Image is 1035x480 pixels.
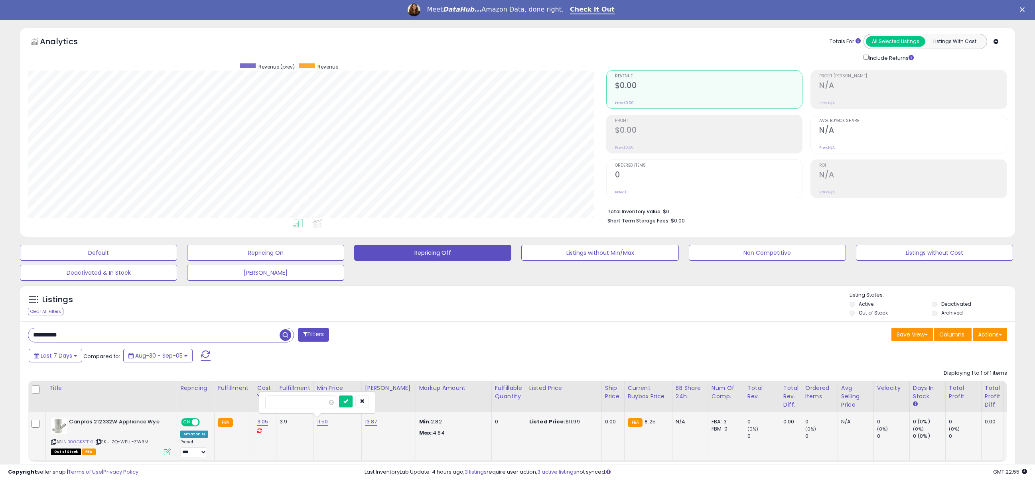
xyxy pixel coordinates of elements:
div: Listed Price [529,384,598,392]
div: 3.9 [280,418,308,425]
div: 0 [805,418,838,425]
a: Check It Out [570,6,615,14]
button: Deactivated & In Stock [20,265,177,281]
button: Listings without Min/Max [521,245,678,261]
small: Prev: N/A [819,145,835,150]
li: $0 [607,206,1001,216]
span: OFF [199,419,211,426]
div: Total Profit Diff. [985,384,1000,409]
div: Num of Comp. [712,384,741,401]
b: Listed Price: [529,418,566,425]
button: Default [20,245,177,261]
span: FBA [82,449,96,455]
a: 3 listings [465,468,487,476]
strong: Copyright [8,468,37,476]
div: Displaying 1 to 1 of 1 items [944,370,1007,377]
h2: $0.00 [615,81,802,92]
h2: N/A [819,81,1007,92]
strong: Min: [419,418,431,425]
div: Ship Price [605,384,621,401]
div: 0.00 [605,418,618,425]
small: (0%) [877,426,888,432]
a: 3.05 [257,418,268,426]
div: FBM: 0 [712,425,738,433]
button: Columns [934,328,972,341]
div: 0 [949,433,981,440]
div: Include Returns [858,53,923,62]
div: Fulfillment Cost [280,384,310,401]
div: Close [1020,7,1028,12]
div: FBA: 3 [712,418,738,425]
small: Prev: N/A [819,100,835,105]
button: Last 7 Days [29,349,82,362]
div: 0 [495,418,520,425]
button: Listings without Cost [856,245,1013,261]
div: seller snap | | [8,468,138,476]
h2: N/A [819,170,1007,181]
h5: Listings [42,294,73,305]
img: Profile image for Georgie [408,4,420,16]
div: Min Price [317,384,358,392]
div: 0 (0%) [913,433,945,440]
label: Active [859,301,873,307]
div: 0.00 [985,418,998,425]
b: Canplas 212332W Appliance Wye [69,418,166,428]
h5: Analytics [40,36,93,49]
p: 4.84 [419,429,485,437]
span: $0.00 [671,217,685,224]
small: Prev: 0 [615,190,626,195]
small: Prev: $0.00 [615,100,634,105]
div: 0.00 [783,418,796,425]
span: ON [182,419,192,426]
a: 11.50 [317,418,328,426]
b: Short Term Storage Fees: [607,217,670,224]
button: All Selected Listings [866,36,925,47]
div: Totals For [830,38,861,45]
div: Amazon AI [180,431,208,438]
small: (0%) [805,426,816,432]
span: | SKU: ZQ-WPUI-ZW3M [95,439,148,445]
button: Repricing On [187,245,344,261]
span: 8.25 [645,418,656,425]
span: 2025-09-13 22:55 GMT [993,468,1027,476]
small: (0%) [913,426,924,432]
small: FBA [218,418,233,427]
div: 0 (0%) [913,418,945,425]
span: Compared to: [83,352,120,360]
span: Revenue [317,63,338,70]
div: Last InventoryLab Update: 4 hours ago, require user action, not synced. [365,468,1027,476]
span: Revenue [615,74,802,79]
button: Repricing Off [354,245,511,261]
div: BB Share 24h. [676,384,705,401]
div: N/A [841,418,867,425]
div: Velocity [877,384,906,392]
div: Cost [257,384,273,392]
img: 31Ou6QDlWfL._SL40_.jpg [51,418,67,434]
div: Meet Amazon Data, done right. [427,6,564,14]
small: (0%) [949,426,960,432]
a: 3 active listings [537,468,576,476]
span: All listings that are currently out of stock and unavailable for purchase on Amazon [51,449,81,455]
div: $11.99 [529,418,595,425]
strong: Max: [419,429,433,437]
button: Save View [891,328,933,341]
div: 0 [949,418,981,425]
a: B00GK3TEKI [67,439,93,445]
div: Current Buybox Price [628,384,669,401]
button: Non Competitive [689,245,846,261]
div: Avg Selling Price [841,384,870,409]
small: (0%) [747,426,759,432]
div: Title [49,384,173,392]
div: Days In Stock [913,384,942,401]
div: Total Profit [949,384,978,401]
label: Deactivated [941,301,971,307]
h2: $0.00 [615,126,802,136]
div: N/A [676,418,702,425]
div: [PERSON_NAME] [365,384,412,392]
button: [PERSON_NAME] [187,265,344,281]
div: 0 [747,433,780,440]
div: Ordered Items [805,384,834,401]
span: Columns [939,330,964,338]
p: Listing States: [850,291,1015,299]
span: Profit [615,119,802,123]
